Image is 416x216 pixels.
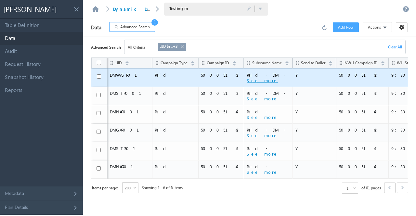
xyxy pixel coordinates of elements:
[247,164,290,169] span: Paid - [PERSON_NAME] - [PERSON_NAME] [PERSON_NAME] Plan
[295,127,333,133] span: Y
[115,60,129,64] a: UID
[155,72,195,78] span: Paid
[333,22,359,32] button: Add Row
[110,72,149,78] span: DMWASP01
[247,114,278,120] button: See more
[113,6,184,12] a: Dynamic Disposition
[322,24,329,30] a: Refresh Table
[247,96,278,102] button: See more
[247,169,278,175] button: See more
[166,44,171,49] span: In
[339,164,385,169] span: 50005142
[207,60,236,64] a: Campaign ID
[201,127,241,133] span: 50005142
[155,127,195,133] span: Paid
[339,146,385,151] span: 50005142
[339,72,385,78] span: 50005142
[301,60,332,64] a: Send to Dailer
[247,133,278,138] button: See more
[158,43,186,51] div: UID In ,, +3
[247,151,278,157] button: See more
[368,24,381,30] span: Actions
[201,109,241,114] span: 50005142
[295,72,333,78] span: Y
[110,127,149,133] span: DMGAP001
[247,6,251,11] span: Click to Edit
[339,109,385,114] span: 50005142
[247,109,290,114] span: Paid - [PERSON_NAME] [PERSON_NAME] Plan
[344,60,385,64] a: NWH Campaign ID
[83,19,109,35] label: Data
[247,90,290,96] span: Paid - DM - Super Term Plan
[155,164,195,169] span: Paid
[155,90,195,96] span: Paid
[361,184,381,192] span: of 01 pages
[295,109,333,114] span: Y
[252,60,289,64] a: Subsource Name
[388,44,405,50] a: Clear
[201,146,241,151] span: 50005142
[247,127,290,133] span: Paid - DM - Guaranteed Annuity Plus Plan
[173,44,177,49] span: + 3
[110,90,149,96] span: DMSTP001
[160,43,177,50] div: UID ,,
[201,90,241,96] span: 50005142
[247,72,290,78] span: Paid - DM - Wealth Aspire Plan
[201,72,241,78] span: 50005142
[201,164,241,169] span: 50005142
[110,164,149,169] span: DMNAPA01
[124,44,153,50] strong: All Criteria
[120,24,150,30] span: Advanced Search
[151,19,158,26] span: 1
[91,184,119,191] span: Items per page:
[258,6,263,12] button: Click to switch tables
[339,90,385,96] span: 50005142
[110,109,149,114] span: DMNAP001
[123,185,133,191] span: 200
[403,6,409,12] a: Help documentation for this page.
[247,78,278,83] button: See more
[295,90,333,96] span: Y
[295,164,333,169] span: Y
[342,185,352,191] span: 1
[110,146,149,151] span: DMSTPA01
[363,22,392,32] button: Actions
[295,146,333,151] span: Y
[109,22,155,32] button: Advanced Search1
[155,109,195,114] span: Paid
[142,184,183,191] span: Showing 1 - 6 of 6 items
[247,146,290,151] span: Paid - [PERSON_NAME] - Super Term Plan
[155,146,195,151] span: Paid
[339,127,385,133] span: 50005142
[113,6,152,12] div: Dynamic Disposition
[169,6,234,11] span: Testing m
[91,44,121,50] strong: Advanced Search
[161,60,195,64] a: Campaign Type
[338,24,354,30] span: Add Row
